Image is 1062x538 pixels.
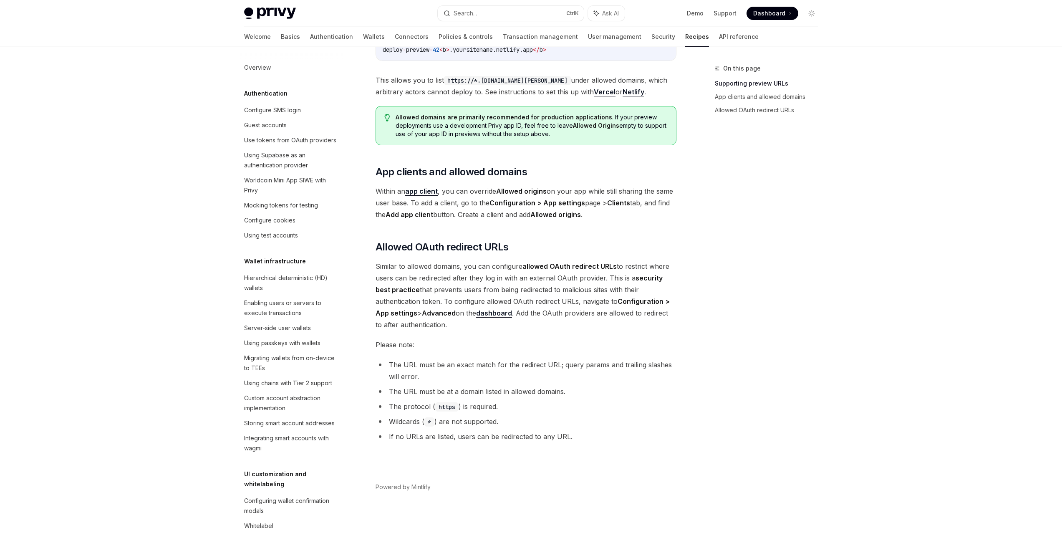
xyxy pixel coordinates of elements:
[237,60,344,75] a: Overview
[244,338,320,348] div: Using passkeys with wallets
[602,9,619,18] span: Ask AI
[376,274,663,294] strong: security best practice
[651,27,675,47] a: Security
[244,150,339,170] div: Using Supabase as an authentication provider
[237,198,344,213] a: Mocking tokens for testing
[530,210,581,219] strong: Allowed origins
[237,351,344,376] a: Migrating wallets from on-device to TEEs
[607,199,630,207] strong: Clients
[244,230,298,240] div: Using test accounts
[244,273,339,293] div: Hierarchical deterministic (HD) wallets
[244,88,288,99] h5: Authentication
[376,185,676,220] span: Within an , you can override on your app while still sharing the same user base. To add a client,...
[237,228,344,243] a: Using test accounts
[805,7,818,20] button: Toggle dark mode
[244,27,271,47] a: Welcome
[376,401,676,412] li: The protocol ( ) is required.
[543,46,546,53] span: >
[573,122,619,129] strong: Allowed Origins
[237,296,344,321] a: Enabling users or servers to execute transactions
[237,103,344,118] a: Configure SMS login
[403,46,406,53] span: -
[523,46,533,53] span: app
[244,433,339,453] div: Integrating smart accounts with wagmi
[715,77,825,90] a: Supporting preview URLs
[376,165,527,179] span: App clients and allowed domains
[433,46,439,53] span: 42
[396,114,612,121] strong: Allowed domains are primarily recommended for production applications
[237,213,344,228] a: Configure cookies
[376,416,676,427] li: Wildcards ( ) are not supported.
[439,46,443,53] span: <
[376,74,676,98] span: This allows you to list under allowed domains, which arbitrary actors cannot deploy to. See instr...
[384,114,390,121] svg: Tip
[376,240,509,254] span: Allowed OAuth redirect URLs
[363,27,385,47] a: Wallets
[747,7,798,20] a: Dashboard
[244,378,332,388] div: Using chains with Tier 2 support
[406,46,429,53] span: preview
[237,173,344,198] a: Worldcoin Mini App SIWE with Privy
[453,46,493,53] span: yoursitename
[244,469,344,489] h5: UI customization and whitelabeling
[435,402,459,412] code: https
[446,46,449,53] span: >
[533,46,540,53] span: </
[395,27,429,47] a: Connectors
[237,376,344,391] a: Using chains with Tier 2 support
[496,187,547,195] strong: Allowed origins
[237,431,344,456] a: Integrating smart accounts with wagmi
[244,215,295,225] div: Configure cookies
[449,46,453,53] span: .
[714,9,737,18] a: Support
[310,27,353,47] a: Authentication
[594,88,616,96] a: Vercel
[429,46,433,53] span: -
[753,9,785,18] span: Dashboard
[376,339,676,351] span: Please note:
[443,46,446,53] span: b
[281,27,300,47] a: Basics
[376,483,431,491] a: Powered by Mintlify
[244,120,287,130] div: Guest accounts
[715,104,825,117] a: Allowed OAuth redirect URLs
[438,6,584,21] button: Search...CtrlK
[386,210,433,219] strong: Add app client
[237,493,344,518] a: Configuring wallet confirmation modals
[723,63,761,73] span: On this page
[444,76,571,85] code: https://*.[DOMAIN_NAME][PERSON_NAME]
[405,187,438,196] a: app client
[540,46,543,53] span: b
[588,27,641,47] a: User management
[237,133,344,148] a: Use tokens from OAuth providers
[376,260,676,331] span: Similar to allowed domains, you can configure to restrict where users can be redirected after the...
[244,8,296,19] img: light logo
[376,386,676,397] li: The URL must be at a domain listed in allowed domains.
[503,27,578,47] a: Transaction management
[476,309,512,318] a: dashboard
[522,262,617,270] strong: allowed OAuth redirect URLs
[715,90,825,104] a: App clients and allowed domains
[244,63,271,73] div: Overview
[376,359,676,382] li: The URL must be an exact match for the redirect URL; query params and trailing slashes will error.
[396,113,667,138] span: . If your preview deployments use a development Privy app ID, feel free to leave empty to support...
[237,321,344,336] a: Server-side user wallets
[687,9,704,18] a: Demo
[237,336,344,351] a: Using passkeys with wallets
[244,353,339,373] div: Migrating wallets from on-device to TEEs
[244,418,335,428] div: Storing smart account addresses
[244,200,318,210] div: Mocking tokens for testing
[244,298,339,318] div: Enabling users or servers to execute transactions
[244,105,301,115] div: Configure SMS login
[244,521,273,531] div: Whitelabel
[237,148,344,173] a: Using Supabase as an authentication provider
[244,256,306,266] h5: Wallet infrastructure
[588,6,625,21] button: Ask AI
[520,46,523,53] span: .
[422,309,456,317] strong: Advanced
[383,46,403,53] span: deploy
[685,27,709,47] a: Recipes
[566,10,579,17] span: Ctrl K
[493,46,496,53] span: .
[719,27,759,47] a: API reference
